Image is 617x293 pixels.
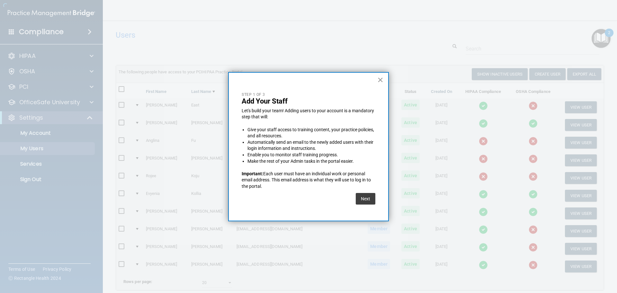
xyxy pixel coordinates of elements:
li: Enable you to monitor staff training progress. [247,152,375,158]
button: Next [356,193,375,205]
iframe: Drift Widget Chat Controller [506,247,609,273]
p: Step 1 of 3 [242,92,375,97]
li: Make the rest of your Admin tasks in the portal easier. [247,158,375,165]
button: Close [377,75,383,85]
span: Each user must have an individual work or personal email address. This email address is what they... [242,171,372,189]
p: Let's build your team! Adding users to your account is a mandatory step that will: [242,108,375,120]
li: Give your staff access to training content, your practice policies, and all resources. [247,127,375,139]
p: Add Your Staff [242,97,375,105]
strong: Important: [242,171,263,176]
li: Automatically send an email to the newly added users with their login information and instructions. [247,139,375,152]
